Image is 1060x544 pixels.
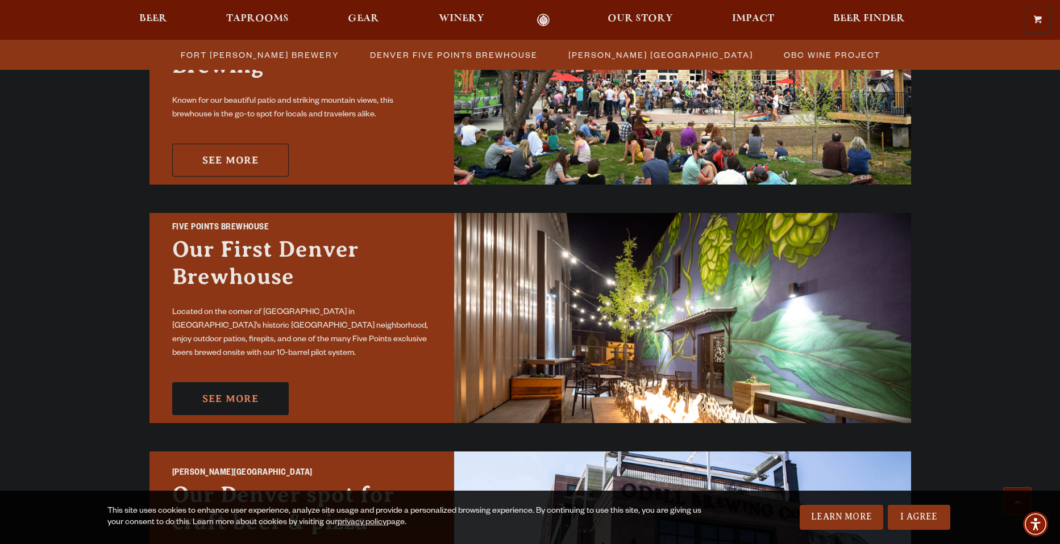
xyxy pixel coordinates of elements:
[784,47,880,63] span: OBC Wine Project
[132,14,174,27] a: Beer
[363,47,543,63] a: Denver Five Points Brewhouse
[777,47,886,63] a: OBC Wine Project
[181,47,339,63] span: Fort [PERSON_NAME] Brewery
[172,466,431,481] h2: [PERSON_NAME][GEOGRAPHIC_DATA]
[600,14,680,27] a: Our Story
[172,306,431,361] p: Located on the corner of [GEOGRAPHIC_DATA] in [GEOGRAPHIC_DATA]’s historic [GEOGRAPHIC_DATA] neig...
[1023,512,1048,537] div: Accessibility Menu
[172,221,431,236] h2: Five Points Brewhouse
[725,14,782,27] a: Impact
[568,47,753,63] span: [PERSON_NAME] [GEOGRAPHIC_DATA]
[833,14,905,23] span: Beer Finder
[454,213,911,423] img: Promo Card Aria Label'
[219,14,296,27] a: Taprooms
[107,506,709,529] div: This site uses cookies to enhance user experience, analyze site usage and provide a personalized ...
[174,47,345,63] a: Fort [PERSON_NAME] Brewery
[172,95,431,122] p: Known for our beautiful patio and striking mountain views, this brewhouse is the go-to spot for l...
[172,382,289,415] a: See More
[348,14,379,23] span: Gear
[439,14,484,23] span: Winery
[562,47,759,63] a: [PERSON_NAME] [GEOGRAPHIC_DATA]
[340,14,386,27] a: Gear
[172,236,431,302] h3: Our First Denver Brewhouse
[172,144,289,177] a: See More
[1003,487,1032,516] a: Scroll to top
[338,518,386,528] a: privacy policy
[226,14,289,23] span: Taprooms
[888,505,950,530] a: I Agree
[522,14,565,27] a: Odell Home
[732,14,774,23] span: Impact
[608,14,673,23] span: Our Story
[800,505,883,530] a: Learn More
[139,14,167,23] span: Beer
[826,14,912,27] a: Beer Finder
[431,14,492,27] a: Winery
[370,47,538,63] span: Denver Five Points Brewhouse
